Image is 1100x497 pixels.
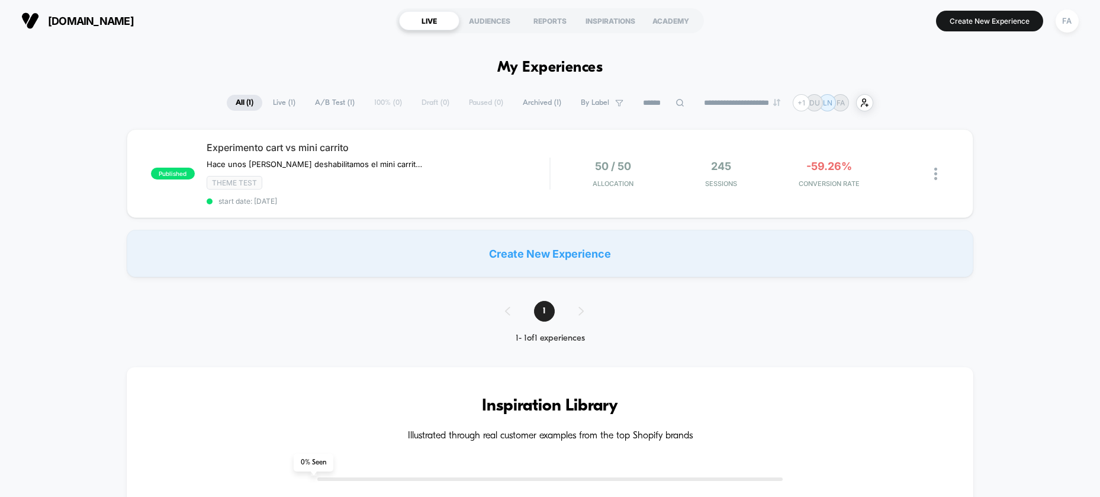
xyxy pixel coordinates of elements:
[207,142,550,153] span: Experimento cart vs mini carrito
[18,11,137,30] button: [DOMAIN_NAME]
[399,11,459,30] div: LIVE
[227,95,262,111] span: All ( 1 )
[773,99,780,106] img: end
[207,197,550,206] span: start date: [DATE]
[934,168,937,180] img: close
[670,179,772,188] span: Sessions
[534,301,555,322] span: 1
[520,11,580,30] div: REPORTS
[151,168,195,179] span: published
[493,334,607,344] div: 1 - 1 of 1 experiences
[581,98,609,107] span: By Label
[459,11,520,30] div: AUDIENCES
[593,179,633,188] span: Allocation
[514,95,570,111] span: Archived ( 1 )
[207,159,426,169] span: Hace unos [PERSON_NAME] deshabilitamos el mini carrito y colocamos el cart y [DEMOGRAPHIC_DATA] q...
[127,230,974,277] div: Create New Experience
[162,397,938,416] h3: Inspiration Library
[1052,9,1082,33] button: FA
[294,454,333,472] span: 0 % Seen
[595,160,631,172] span: 50 / 50
[48,15,134,27] span: [DOMAIN_NAME]
[823,98,832,107] p: LN
[1056,9,1079,33] div: FA
[21,12,39,30] img: Visually logo
[809,98,820,107] p: DU
[806,160,852,172] span: -59.26%
[793,94,810,111] div: + 1
[306,95,364,111] span: A/B Test ( 1 )
[837,98,845,107] p: FA
[497,59,603,76] h1: My Experiences
[264,95,304,111] span: Live ( 1 )
[778,179,880,188] span: CONVERSION RATE
[162,431,938,442] h4: Illustrated through real customer examples from the top Shopify brands
[580,11,641,30] div: INSPIRATIONS
[641,11,701,30] div: ACADEMY
[936,11,1043,31] button: Create New Experience
[711,160,731,172] span: 245
[207,176,262,190] span: Theme Test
